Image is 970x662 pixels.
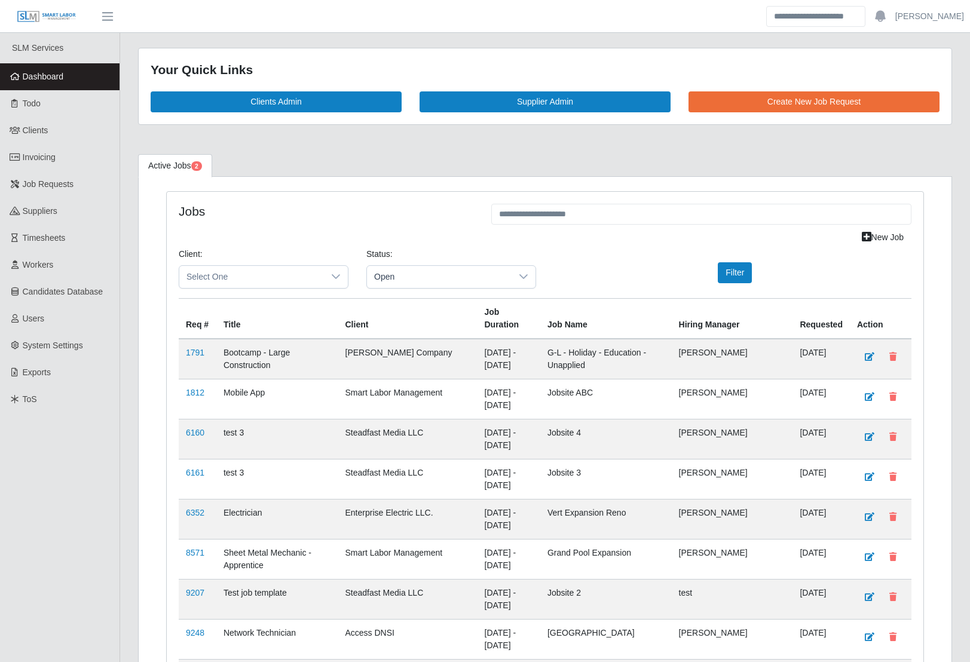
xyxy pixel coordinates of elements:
td: [DATE] - [DATE] [478,579,540,619]
td: Network Technician [216,619,338,659]
a: Create New Job Request [689,91,940,112]
span: Workers [23,260,54,269]
span: System Settings [23,341,83,350]
td: Sheet Metal Mechanic - Apprentice [216,539,338,579]
td: Jobsite 4 [540,419,672,459]
td: Smart Labor Management [338,379,478,419]
td: [DATE] - [DATE] [478,339,540,379]
td: [DATE] [792,539,850,579]
span: Pending Jobs [191,161,202,171]
a: New Job [854,227,911,248]
th: Action [850,298,911,339]
td: [DATE] - [DATE] [478,499,540,539]
a: 8571 [186,548,204,557]
a: Active Jobs [138,154,212,177]
a: 1791 [186,348,204,357]
td: [PERSON_NAME] [672,539,793,579]
td: Grand Pool Expansion [540,539,672,579]
td: [DATE] - [DATE] [478,459,540,499]
span: Timesheets [23,233,66,243]
td: Steadfast Media LLC [338,459,478,499]
span: SLM Services [12,43,63,53]
span: Todo [23,99,41,108]
td: test [672,579,793,619]
h4: Jobs [179,204,473,219]
td: [PERSON_NAME] [672,619,793,659]
a: 9248 [186,628,204,638]
td: Vert Expansion Reno [540,499,672,539]
td: Jobsite 2 [540,579,672,619]
td: G-L - Holiday - Education - Unapplied [540,339,672,379]
span: Suppliers [23,206,57,216]
td: [DATE] - [DATE] [478,379,540,419]
td: [DATE] - [DATE] [478,419,540,459]
td: [DATE] [792,419,850,459]
td: [DATE] [792,499,850,539]
th: Title [216,298,338,339]
td: [PERSON_NAME] [672,379,793,419]
input: Search [766,6,865,27]
a: 9207 [186,588,204,597]
a: Clients Admin [151,91,402,112]
span: Open [367,266,512,288]
span: Job Requests [23,179,74,189]
td: Enterprise Electric LLC. [338,499,478,539]
a: 6161 [186,468,204,477]
td: Steadfast Media LLC [338,579,478,619]
td: [PERSON_NAME] Company [338,339,478,379]
span: Select One [179,266,324,288]
div: Your Quick Links [151,60,940,79]
th: Job Duration [478,298,540,339]
td: [DATE] [792,459,850,499]
td: Bootcamp - Large Construction [216,339,338,379]
a: [PERSON_NAME] [895,10,964,23]
td: [PERSON_NAME] [672,419,793,459]
td: [DATE] [792,339,850,379]
a: 6160 [186,428,204,437]
td: Jobsite 3 [540,459,672,499]
td: [PERSON_NAME] [672,459,793,499]
td: Access DNSI [338,619,478,659]
span: ToS [23,394,37,404]
span: Clients [23,125,48,135]
button: Filter [718,262,752,283]
a: Supplier Admin [420,91,671,112]
th: Req # [179,298,216,339]
th: Job Name [540,298,672,339]
td: [GEOGRAPHIC_DATA] [540,619,672,659]
span: Users [23,314,45,323]
span: Dashboard [23,72,64,81]
td: Steadfast Media LLC [338,419,478,459]
td: Jobsite ABC [540,379,672,419]
span: Invoicing [23,152,56,162]
td: [DATE] [792,379,850,419]
img: SLM Logo [17,10,77,23]
a: 1812 [186,388,204,397]
td: test 3 [216,459,338,499]
td: [DATE] - [DATE] [478,539,540,579]
label: Client: [179,248,203,260]
td: [DATE] - [DATE] [478,619,540,659]
a: 6352 [186,508,204,517]
th: Hiring Manager [672,298,793,339]
td: [PERSON_NAME] [672,499,793,539]
td: Mobile App [216,379,338,419]
th: Client [338,298,478,339]
td: [DATE] [792,619,850,659]
label: Status: [366,248,393,260]
span: Candidates Database [23,287,103,296]
td: [PERSON_NAME] [672,339,793,379]
th: Requested [792,298,850,339]
td: [DATE] [792,579,850,619]
td: Smart Labor Management [338,539,478,579]
span: Exports [23,367,51,377]
td: Test job template [216,579,338,619]
td: Electrician [216,499,338,539]
td: test 3 [216,419,338,459]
